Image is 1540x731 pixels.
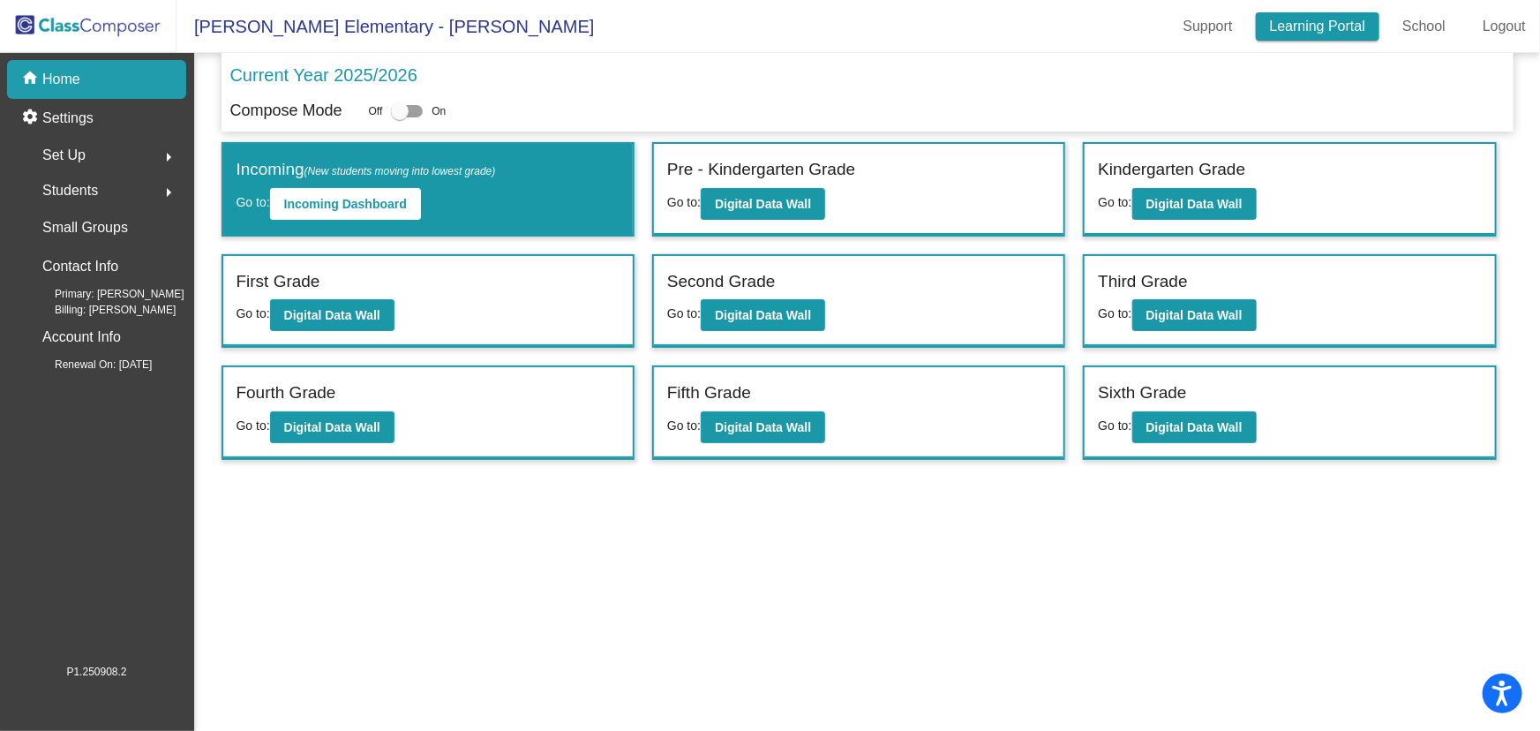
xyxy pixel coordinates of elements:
label: First Grade [237,269,320,295]
label: Incoming [237,157,496,183]
button: Digital Data Wall [270,299,394,331]
p: Settings [42,108,94,129]
span: Go to: [237,306,270,320]
a: Support [1169,12,1247,41]
a: Logout [1469,12,1540,41]
label: Fifth Grade [667,381,751,406]
label: Second Grade [667,269,776,295]
span: (New students moving into lowest grade) [304,165,496,177]
b: Digital Data Wall [284,420,380,434]
b: Incoming Dashboard [284,197,407,211]
b: Digital Data Wall [284,308,380,322]
mat-icon: home [21,69,42,90]
button: Digital Data Wall [270,411,394,443]
label: Third Grade [1098,269,1187,295]
span: On [432,103,446,119]
button: Digital Data Wall [1132,411,1257,443]
b: Digital Data Wall [1146,197,1243,211]
button: Digital Data Wall [1132,299,1257,331]
p: Small Groups [42,215,128,240]
label: Fourth Grade [237,381,336,406]
span: Go to: [667,195,701,209]
b: Digital Data Wall [1146,308,1243,322]
b: Digital Data Wall [715,308,811,322]
mat-icon: settings [21,108,42,129]
span: Go to: [667,306,701,320]
label: Pre - Kindergarten Grade [667,157,855,183]
p: Account Info [42,325,121,350]
button: Digital Data Wall [1132,188,1257,220]
p: Home [42,69,80,90]
span: Go to: [237,195,270,209]
b: Digital Data Wall [715,420,811,434]
b: Digital Data Wall [715,197,811,211]
span: Primary: [PERSON_NAME] [26,286,184,302]
span: [PERSON_NAME] Elementary - [PERSON_NAME] [177,12,594,41]
span: Billing: [PERSON_NAME] [26,302,176,318]
button: Incoming Dashboard [270,188,421,220]
span: Off [369,103,383,119]
a: Learning Portal [1256,12,1380,41]
mat-icon: arrow_right [158,147,179,168]
span: Go to: [1098,306,1131,320]
button: Digital Data Wall [701,411,825,443]
label: Sixth Grade [1098,381,1186,406]
b: Digital Data Wall [1146,420,1243,434]
p: Compose Mode [230,99,342,123]
span: Go to: [667,418,701,433]
span: Renewal On: [DATE] [26,357,152,373]
mat-icon: arrow_right [158,182,179,203]
p: Current Year 2025/2026 [230,62,417,88]
a: School [1388,12,1460,41]
span: Students [42,178,98,203]
span: Set Up [42,143,86,168]
p: Contact Info [42,254,118,279]
span: Go to: [1098,195,1131,209]
label: Kindergarten Grade [1098,157,1245,183]
span: Go to: [1098,418,1131,433]
button: Digital Data Wall [701,188,825,220]
span: Go to: [237,418,270,433]
button: Digital Data Wall [701,299,825,331]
